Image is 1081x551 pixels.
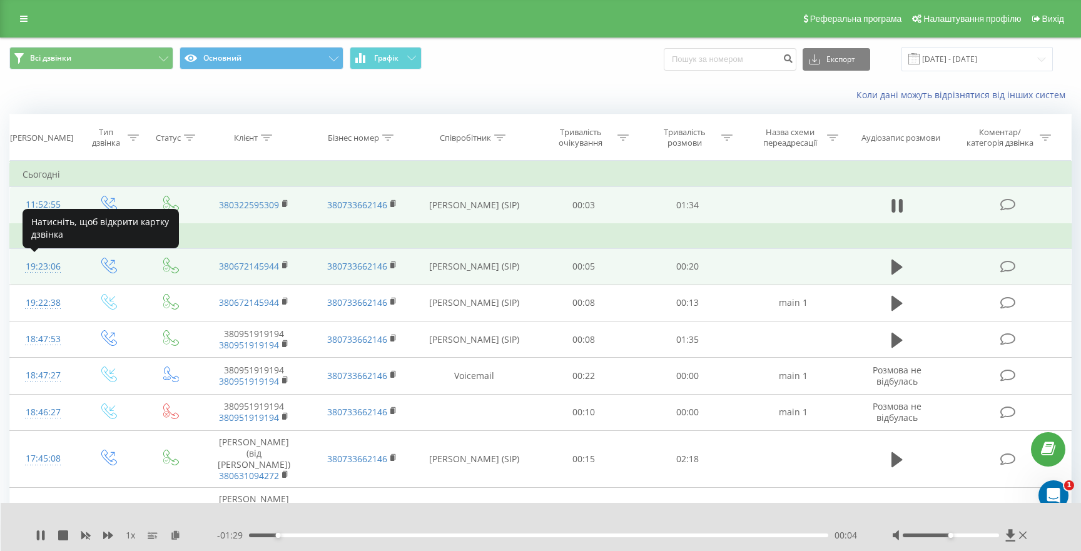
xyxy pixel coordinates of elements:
[532,187,636,224] td: 00:03
[440,133,491,143] div: Співробітник
[873,400,921,423] span: Розмова не відбулась
[416,358,532,394] td: Voicemail
[636,321,739,358] td: 01:35
[636,358,739,394] td: 00:00
[219,375,279,387] a: 380951919194
[219,260,279,272] a: 380672145944
[873,364,921,387] span: Розмова не відбулась
[532,430,636,488] td: 00:15
[636,248,739,285] td: 00:20
[23,193,64,217] div: 11:52:55
[327,296,387,308] a: 380733662146
[23,447,64,471] div: 17:45:08
[636,488,739,545] td: 00:00
[23,363,64,388] div: 18:47:27
[861,133,940,143] div: Аудіозапис розмови
[532,248,636,285] td: 00:05
[532,321,636,358] td: 00:08
[156,133,181,143] div: Статус
[948,533,953,538] div: Accessibility label
[217,529,249,542] span: - 01:29
[219,296,279,308] a: 380672145944
[636,394,739,430] td: 00:00
[923,14,1021,24] span: Налаштування профілю
[327,453,387,465] a: 380733662146
[532,488,636,545] td: 00:37
[23,291,64,315] div: 19:22:38
[350,47,422,69] button: Графік
[10,162,1072,187] td: Сьогодні
[327,199,387,211] a: 380733662146
[963,127,1037,148] div: Коментар/категорія дзвінка
[835,529,857,542] span: 00:04
[87,127,124,148] div: Тип дзвінка
[416,187,532,224] td: [PERSON_NAME] (SIP)
[327,333,387,345] a: 380733662146
[810,14,902,24] span: Реферальна програма
[636,430,739,488] td: 02:18
[532,358,636,394] td: 00:22
[739,394,847,430] td: main 1
[664,48,796,71] input: Пошук за номером
[327,370,387,382] a: 380733662146
[200,321,308,358] td: 380951919194
[532,394,636,430] td: 00:10
[416,430,532,488] td: [PERSON_NAME] (SIP)
[10,224,1072,249] td: Вчора
[23,400,64,425] div: 18:46:27
[651,127,718,148] div: Тривалість розмови
[803,48,870,71] button: Експорт
[739,488,847,545] td: main 1
[327,406,387,418] a: 380733662146
[10,133,73,143] div: [PERSON_NAME]
[23,255,64,279] div: 19:23:06
[532,285,636,321] td: 00:08
[739,285,847,321] td: main 1
[200,358,308,394] td: 380951919194
[757,127,824,148] div: Назва схеми переадресації
[739,358,847,394] td: main 1
[636,187,739,224] td: 01:34
[416,321,532,358] td: [PERSON_NAME] (SIP)
[23,209,179,248] div: Натисніть, щоб відкрити картку дзвінка
[9,47,173,69] button: Всі дзвінки
[328,133,379,143] div: Бізнес номер
[416,248,532,285] td: [PERSON_NAME] (SIP)
[200,488,308,545] td: [PERSON_NAME] (від [PERSON_NAME])
[276,533,281,538] div: Accessibility label
[219,470,279,482] a: 380631094272
[636,285,739,321] td: 00:13
[23,327,64,351] div: 18:47:53
[1042,14,1064,24] span: Вихід
[416,285,532,321] td: [PERSON_NAME] (SIP)
[219,199,279,211] a: 380322595309
[180,47,343,69] button: Основний
[200,394,308,430] td: 380951919194
[219,339,279,351] a: 380951919194
[30,53,71,63] span: Всі дзвінки
[327,260,387,272] a: 380733662146
[416,488,532,545] td: Voicemail
[234,133,258,143] div: Клієнт
[856,89,1072,101] a: Коли дані можуть відрізнятися вiд інших систем
[1064,480,1074,490] span: 1
[547,127,614,148] div: Тривалість очікування
[126,529,135,542] span: 1 x
[200,430,308,488] td: [PERSON_NAME] (від [PERSON_NAME])
[1038,480,1068,510] iframe: Intercom live chat
[374,54,398,63] span: Графік
[219,412,279,423] a: 380951919194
